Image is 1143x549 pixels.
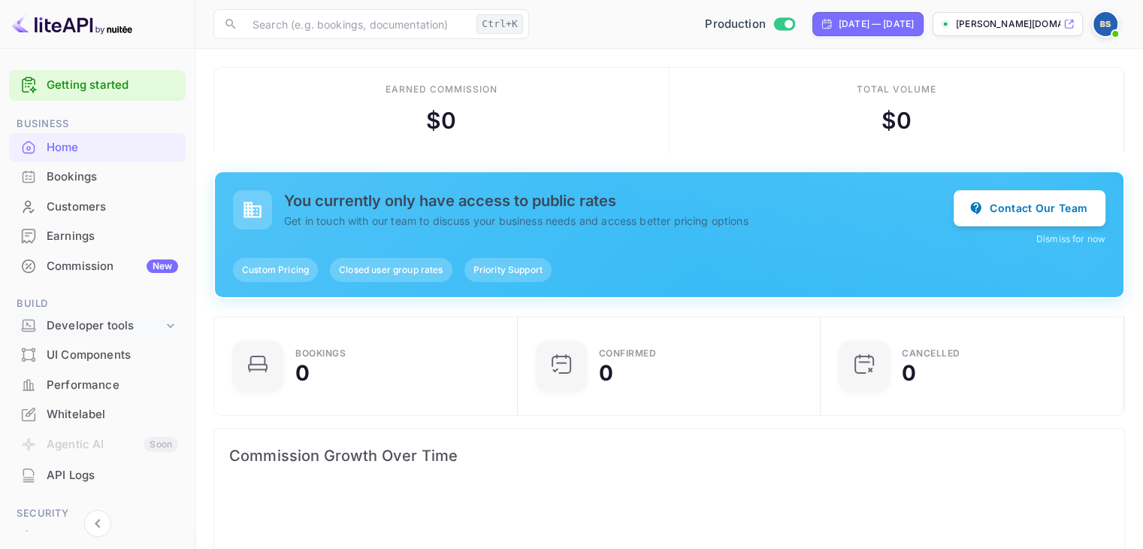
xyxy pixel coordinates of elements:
[47,406,178,423] div: Whitelabel
[705,16,766,33] span: Production
[839,17,914,31] div: [DATE] — [DATE]
[856,83,936,96] div: Total volume
[902,349,960,358] div: CANCELLED
[47,77,178,94] a: Getting started
[233,263,318,277] span: Custom Pricing
[9,193,186,222] div: Customers
[426,104,456,138] div: $ 0
[9,341,186,370] div: UI Components
[9,116,186,132] span: Business
[464,263,552,277] span: Priority Support
[1093,12,1117,36] img: Brian Savidge
[9,341,186,369] a: UI Components
[284,213,954,229] p: Get in touch with our team to discuss your business needs and access better pricing options
[9,296,186,312] span: Build
[229,444,1109,468] span: Commission Growth Over Time
[9,133,186,162] div: Home
[9,252,186,280] a: CommissionNew
[1036,232,1105,246] button: Dismiss for now
[9,162,186,190] a: Bookings
[956,17,1060,31] p: [PERSON_NAME][DOMAIN_NAME]...
[47,139,178,156] div: Home
[599,362,613,384] div: 0
[9,252,186,281] div: CommissionNew
[699,16,800,33] div: Switch to Sandbox mode
[47,168,178,186] div: Bookings
[9,461,186,490] div: API Logs
[881,104,912,138] div: $ 0
[147,259,178,273] div: New
[9,505,186,522] span: Security
[9,193,186,220] a: Customers
[47,258,178,275] div: Commission
[9,400,186,428] a: Whitelabel
[9,162,186,192] div: Bookings
[243,9,470,39] input: Search (e.g. bookings, documentation)
[12,12,132,36] img: LiteAPI logo
[47,317,163,335] div: Developer tools
[295,362,310,384] div: 0
[47,528,178,545] div: Team management
[9,371,186,399] a: Performance
[47,199,178,216] div: Customers
[84,510,111,537] button: Collapse navigation
[47,467,178,484] div: API Logs
[9,222,186,250] a: Earnings
[9,313,186,339] div: Developer tools
[295,349,346,358] div: Bookings
[9,400,186,429] div: Whitelabel
[954,190,1105,226] button: Contact Our Team
[284,192,954,210] h5: You currently only have access to public rates
[47,377,178,394] div: Performance
[386,83,497,96] div: Earned commission
[330,263,452,277] span: Closed user group rates
[9,222,186,251] div: Earnings
[9,133,186,161] a: Home
[902,362,916,384] div: 0
[47,228,178,245] div: Earnings
[476,14,523,34] div: Ctrl+K
[47,347,178,364] div: UI Components
[9,70,186,101] div: Getting started
[599,349,657,358] div: Confirmed
[9,371,186,400] div: Performance
[9,461,186,489] a: API Logs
